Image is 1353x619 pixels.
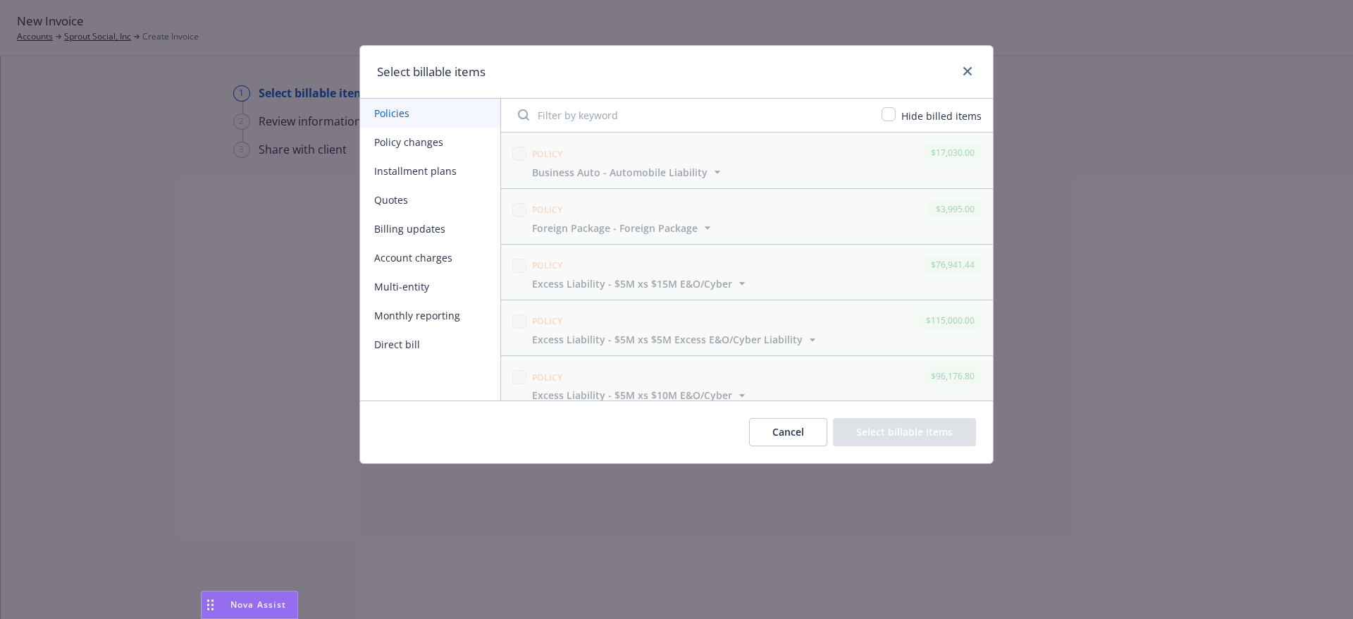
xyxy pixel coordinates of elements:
span: Policy [532,315,563,327]
a: close [959,63,976,80]
span: Policy [532,204,563,216]
span: Nova Assist [230,599,286,611]
span: Policy$76,941.44Excess Liability - $5M xs $15M E&O/Cyber [501,245,993,300]
div: $17,030.00 [924,144,982,161]
button: Excess Liability - $5M xs $15M E&O/Cyber [532,276,749,291]
div: $3,995.00 [929,200,982,218]
button: Cancel [749,418,827,446]
button: Account charges [360,243,500,272]
span: Policy$17,030.00Business Auto - Automobile Liability [501,133,993,188]
h1: Select billable items [377,63,486,81]
span: Hide billed items [901,109,982,123]
span: Foreign Package - Foreign Package [532,221,698,235]
div: $76,941.44 [924,256,982,274]
button: Billing updates [360,214,500,243]
span: Business Auto - Automobile Liability [532,165,708,180]
button: Foreign Package - Foreign Package [532,221,715,235]
span: Policy [532,372,563,384]
div: Drag to move [202,592,219,618]
span: Policy$115,000.00Excess Liability - $5M xs $5M Excess E&O/Cyber Liability [501,300,993,355]
span: Policy [532,148,563,160]
span: Excess Liability - $5M xs $5M Excess E&O/Cyber Liability [532,332,803,347]
span: Policy$96,176.80Excess Liability - $5M xs $10M E&O/Cyber [501,356,993,411]
button: Excess Liability - $5M xs $5M Excess E&O/Cyber Liability [532,332,820,347]
input: Filter by keyword [509,101,873,129]
button: Business Auto - Automobile Liability [532,165,724,180]
span: Policy$3,995.00Foreign Package - Foreign Package [501,189,993,244]
button: Direct bill [360,330,500,359]
button: Policies [360,99,500,128]
button: Quotes [360,185,500,214]
span: Excess Liability - $5M xs $15M E&O/Cyber [532,276,732,291]
button: Nova Assist [201,591,298,619]
div: $115,000.00 [919,312,982,329]
span: Excess Liability - $5M xs $10M E&O/Cyber [532,388,732,403]
div: $96,176.80 [924,367,982,385]
button: Monthly reporting [360,301,500,330]
button: Multi-entity [360,272,500,301]
button: Policy changes [360,128,500,157]
span: Policy [532,259,563,271]
button: Installment plans [360,157,500,185]
button: Excess Liability - $5M xs $10M E&O/Cyber [532,388,749,403]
